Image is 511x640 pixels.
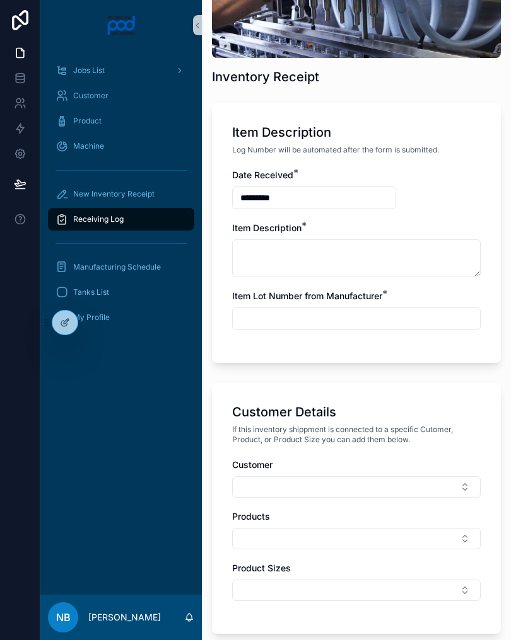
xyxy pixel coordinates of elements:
[73,287,109,297] span: Tanks List
[73,214,124,224] span: Receiving Log
[232,123,331,141] h1: Item Description
[232,169,293,180] span: Date Received
[232,511,270,522] span: Products
[48,208,194,231] a: Receiving Log
[73,141,104,151] span: Machine
[232,145,439,155] span: Log Number will be automated after the form is submitted.
[232,425,481,445] span: If this inventory shippment is connected to a specific Cutomer, Product, or Product Size you can ...
[232,476,481,498] button: Select Button
[232,528,481,549] button: Select Button
[40,50,202,345] div: scrollable content
[73,189,155,199] span: New Inventory Receipt
[232,290,382,301] span: Item Lot Number from Manufacturer
[48,281,194,304] a: Tanks List
[48,183,194,205] a: New Inventory Receipt
[48,84,194,107] a: Customer
[212,68,319,86] h1: Inventory Receipt
[232,580,481,601] button: Select Button
[73,312,110,323] span: My Profile
[232,563,291,573] span: Product Sizes
[48,110,194,132] a: Product
[232,459,273,470] span: Customer
[48,59,194,82] a: Jobs List
[107,15,136,35] img: App logo
[48,135,194,157] a: Machine
[56,610,71,625] span: NB
[232,403,336,421] h1: Customer Details
[48,256,194,278] a: Manufacturing Schedule
[73,91,109,101] span: Customer
[88,611,161,624] p: [PERSON_NAME]
[48,306,194,329] a: My Profile
[73,262,161,272] span: Manufacturing Schedule
[73,116,102,126] span: Product
[232,222,302,233] span: Item Description
[73,66,105,76] span: Jobs List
